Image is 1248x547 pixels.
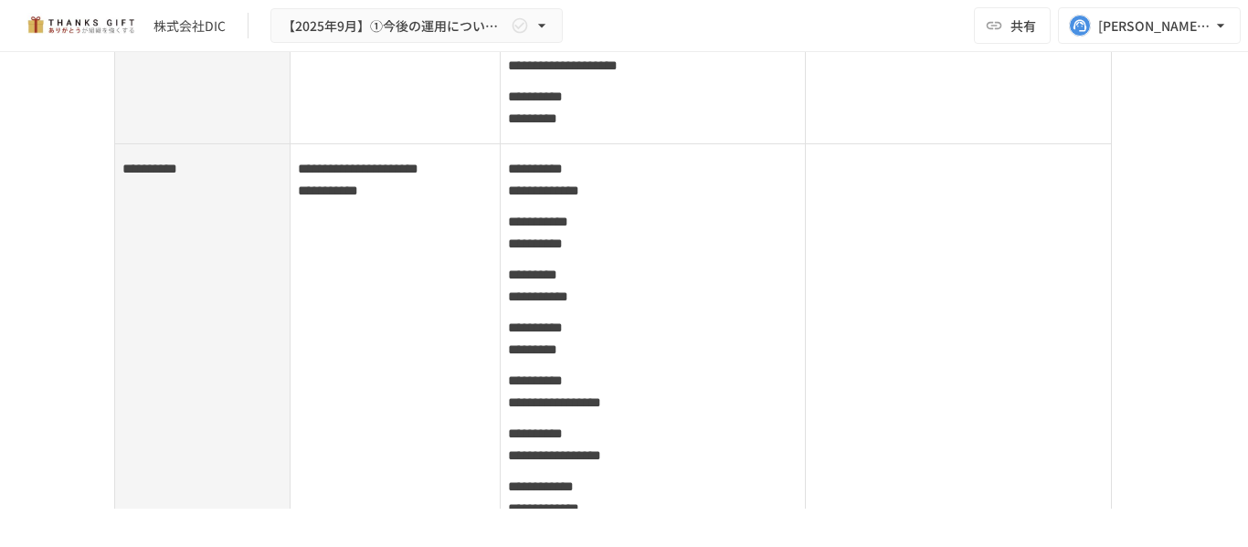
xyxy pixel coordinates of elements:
span: 共有 [1010,16,1036,36]
button: 【2025年9月】①今後の運用についてのご案内/THANKS GIFTキックオフMTG [270,8,563,44]
div: 株式会社DIC [153,16,226,36]
img: mMP1OxWUAhQbsRWCurg7vIHe5HqDpP7qZo7fRoNLXQh [22,11,139,40]
button: [PERSON_NAME][EMAIL_ADDRESS][DOMAIN_NAME] [1058,7,1241,44]
button: 共有 [974,7,1051,44]
span: 【2025年9月】①今後の運用についてのご案内/THANKS GIFTキックオフMTG [282,15,507,37]
div: [PERSON_NAME][EMAIL_ADDRESS][DOMAIN_NAME] [1098,15,1211,37]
